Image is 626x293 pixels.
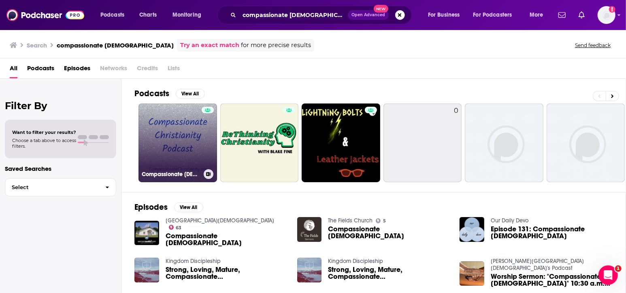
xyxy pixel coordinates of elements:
a: Episode 131: Compassionate Christianity [491,226,613,239]
input: Search podcasts, credits, & more... [239,9,348,22]
div: Search podcasts, credits, & more... [225,6,419,24]
a: Strong, Loving, Mature, Compassionate Christianity [166,266,287,280]
div: 0 [454,107,458,179]
button: Select [5,178,116,196]
a: Episodes [64,62,90,78]
span: 63 [176,226,181,230]
img: Compassionate Christianity [297,217,322,242]
a: Show notifications dropdown [575,8,588,22]
span: Credits [137,62,158,78]
a: Worship Sermon: "Compassionate Christianity" 10:30 a.m. PDT 9/03/2023 [491,273,613,287]
span: 1 [615,265,622,272]
button: open menu [422,9,470,22]
a: 63 [169,225,182,230]
span: 5 [383,219,386,223]
span: Strong, Loving, Mature, Compassionate [DEMOGRAPHIC_DATA] [166,266,287,280]
button: Show profile menu [598,6,615,24]
button: Send feedback [573,42,613,49]
span: Monitoring [172,9,201,21]
span: New [374,5,388,13]
iframe: Intercom live chat [598,265,618,285]
span: Lists [168,62,180,78]
span: Compassionate [DEMOGRAPHIC_DATA] [328,226,450,239]
span: Episode 131: Compassionate [DEMOGRAPHIC_DATA] [491,226,613,239]
span: Charts [139,9,157,21]
span: Open Advanced [351,13,385,17]
button: open menu [468,9,524,22]
a: Kingdom Discipleship [166,258,221,265]
img: Compassionate Christianity [134,221,159,246]
button: View All [174,203,203,212]
a: Compassionate Christianity [166,233,287,246]
svg: Add a profile image [609,6,615,13]
a: All [10,62,17,78]
a: Our Daily Devo [491,217,528,224]
button: Open AdvancedNew [348,10,389,20]
span: Podcasts [100,9,124,21]
h3: Compassionate [DEMOGRAPHIC_DATA] [142,171,200,178]
span: For Podcasters [473,9,512,21]
h2: Episodes [134,202,168,212]
span: Select [5,185,99,190]
a: Strong, Loving, Mature, Compassionate Christianity [328,266,450,280]
a: Newberg First Presbyterian Church's Podcast [491,258,584,271]
a: Compassionate Christianity [328,226,450,239]
img: User Profile [598,6,615,24]
span: Choose a tab above to access filters. [12,138,76,149]
h3: Search [27,41,47,49]
span: For Business [428,9,460,21]
a: Podcasts [27,62,54,78]
a: PodcastsView All [134,88,205,99]
h2: Podcasts [134,88,169,99]
a: Show notifications dropdown [555,8,569,22]
img: Podchaser - Follow, Share and Rate Podcasts [6,7,84,23]
a: Charts [134,9,162,22]
a: Sovereign Grace Baptist Church [166,217,274,224]
span: More [530,9,543,21]
img: Episode 131: Compassionate Christianity [460,217,484,242]
span: for more precise results [241,41,311,50]
a: Try an exact match [180,41,239,50]
a: 0 [383,103,462,182]
button: open menu [524,9,554,22]
img: Strong, Loving, Mature, Compassionate Christianity [297,258,322,282]
button: open menu [167,9,212,22]
img: Strong, Loving, Mature, Compassionate Christianity [134,258,159,282]
p: Saved Searches [5,165,116,172]
a: The Fields Church [328,217,373,224]
h3: compassionate [DEMOGRAPHIC_DATA] [57,41,174,49]
a: Kingdom Discipleship [328,258,383,265]
span: Networks [100,62,127,78]
span: Strong, Loving, Mature, Compassionate [DEMOGRAPHIC_DATA] [328,266,450,280]
a: 5 [376,218,386,223]
span: Logged in as pstanton [598,6,615,24]
a: EpisodesView All [134,202,203,212]
span: Want to filter your results? [12,129,76,135]
span: Compassionate [DEMOGRAPHIC_DATA] [166,233,287,246]
a: Compassionate [DEMOGRAPHIC_DATA] [138,103,217,182]
button: View All [176,89,205,99]
h2: Filter By [5,100,116,112]
button: open menu [95,9,135,22]
img: Worship Sermon: "Compassionate Christianity" 10:30 a.m. PDT 9/03/2023 [460,261,484,286]
span: Worship Sermon: "Compassionate [DEMOGRAPHIC_DATA]" 10:30 a.m. PDT [DATE] [491,273,613,287]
